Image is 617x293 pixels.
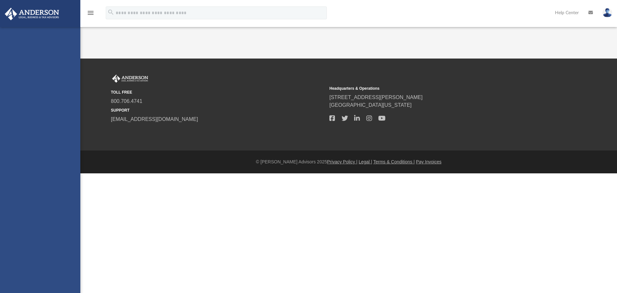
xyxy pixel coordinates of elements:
i: search [107,9,114,16]
a: [STREET_ADDRESS][PERSON_NAME] [329,95,423,100]
a: 800.706.4741 [111,98,142,104]
i: menu [87,9,94,17]
a: Privacy Policy | [327,159,358,164]
img: User Pic [603,8,612,17]
a: [GEOGRAPHIC_DATA][US_STATE] [329,102,412,108]
img: Anderson Advisors Platinum Portal [3,8,61,20]
small: Headquarters & Operations [329,86,543,91]
small: TOLL FREE [111,89,325,95]
div: © [PERSON_NAME] Advisors 2025 [80,159,617,165]
small: SUPPORT [111,107,325,113]
a: Pay Invoices [416,159,441,164]
a: Terms & Conditions | [373,159,415,164]
a: menu [87,12,94,17]
a: [EMAIL_ADDRESS][DOMAIN_NAME] [111,116,198,122]
a: Legal | [359,159,372,164]
img: Anderson Advisors Platinum Portal [111,75,149,83]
